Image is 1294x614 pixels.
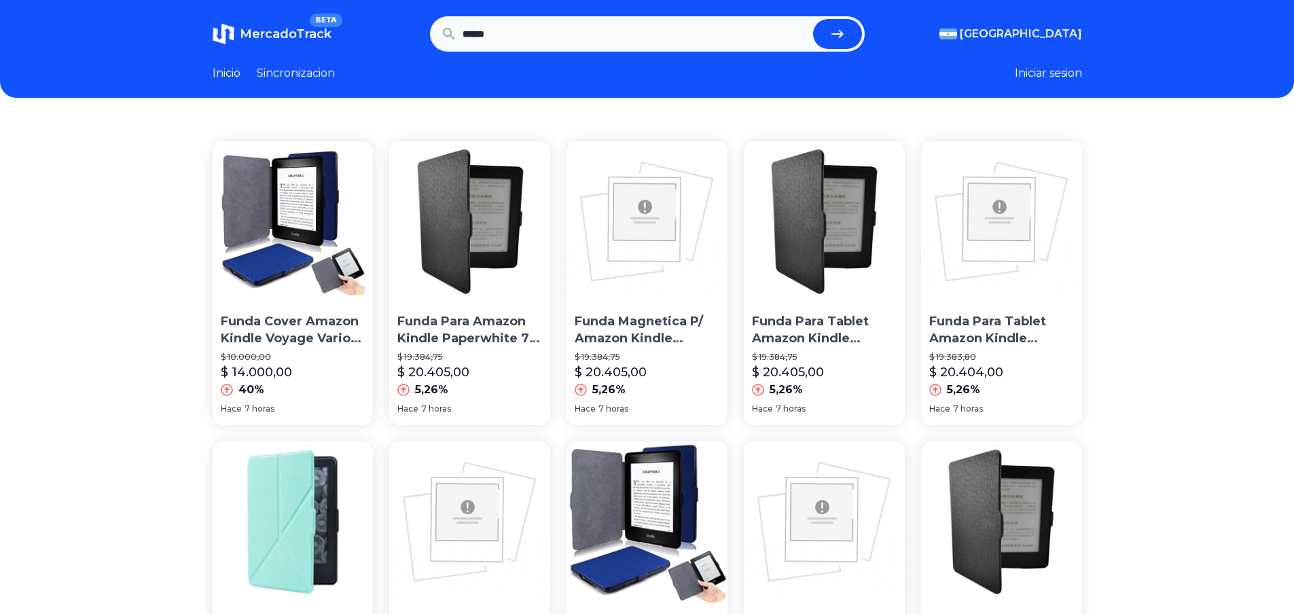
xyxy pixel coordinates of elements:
[575,352,719,363] p: $ 19.384,75
[939,29,957,39] img: Argentina
[929,352,1074,363] p: $ 19.383,80
[929,403,950,414] span: Hace
[575,403,596,414] span: Hace
[221,363,292,382] p: $ 14.000,00
[213,23,234,45] img: MercadoTrack
[744,141,905,302] img: Funda Para Tablet Amazon Kindle Paperwhite 7 Gen Magnetica
[245,403,274,414] span: 7 horas
[575,363,647,382] p: $ 20.405,00
[415,382,448,398] p: 5,26%
[929,313,1074,347] p: Funda Para Tablet Amazon Kindle Paperwhite 7 Gen Origami
[598,403,628,414] span: 7 horas
[1015,65,1082,82] button: Iniciar sesion
[213,441,374,602] img: Funda P/tablet Amazon Kindle Paperwhite 10 Gen 2018 Origami
[567,441,727,602] img: Funda Cover Amazon Kindle Voyage Varios Colores Rigida Envio
[397,403,418,414] span: Hace
[752,403,773,414] span: Hace
[929,363,1003,382] p: $ 20.404,00
[947,382,980,398] p: 5,26%
[221,403,242,414] span: Hace
[397,352,542,363] p: $ 19.384,75
[575,313,719,347] p: Funda Magnetica P/ Amazon Kindle Paperwhite 2018 10gen+envio
[921,141,1082,425] a: Funda Para Tablet Amazon Kindle Paperwhite 7 Gen OrigamiFunda Para Tablet Amazon Kindle Paperwhit...
[421,403,451,414] span: 7 horas
[310,14,342,27] span: BETA
[238,382,264,398] p: 40%
[744,141,905,425] a: Funda Para Tablet Amazon Kindle Paperwhite 7 Gen MagneticaFunda Para Tablet Amazon Kindle Paperwh...
[953,403,983,414] span: 7 horas
[921,441,1082,602] img: Funda Para Tablet Amazon Kindle Paperwhite 7 Gen Magnetica
[221,352,365,363] p: $ 10.000,00
[752,313,897,347] p: Funda Para Tablet Amazon Kindle Paperwhite 7 Gen Magnetica
[221,313,365,347] p: Funda Cover Amazon Kindle Voyage Varios Colores Rigida Voyag
[567,141,727,425] a: Funda Magnetica P/ Amazon Kindle Paperwhite 2018 10gen+envioFunda Magnetica P/ Amazon Kindle Pape...
[213,141,374,302] img: Funda Cover Amazon Kindle Voyage Varios Colores Rigida Voyag
[744,441,905,602] img: Estuche Protector Kindle Voyage Funda Tapita Rigida Colores
[389,441,550,602] img: Funda Para Tablet Amazon Kindle Paperwhite 7 Gen Origami
[592,382,626,398] p: 5,26%
[257,65,335,82] a: Sincronizacion
[960,26,1082,42] span: [GEOGRAPHIC_DATA]
[397,313,542,347] p: Funda Para Amazon Kindle Paperwhite 7 Gen Magnetica +envio
[776,403,806,414] span: 7 horas
[213,141,374,425] a: Funda Cover Amazon Kindle Voyage Varios Colores Rigida VoyagFunda Cover Amazon Kindle Voyage Vari...
[939,26,1082,42] button: [GEOGRAPHIC_DATA]
[921,141,1082,302] img: Funda Para Tablet Amazon Kindle Paperwhite 7 Gen Origami
[567,141,727,302] img: Funda Magnetica P/ Amazon Kindle Paperwhite 2018 10gen+envio
[213,23,331,45] a: MercadoTrackBETA
[752,363,824,382] p: $ 20.405,00
[752,352,897,363] p: $ 19.384,75
[240,26,331,41] span: MercadoTrack
[770,382,803,398] p: 5,26%
[389,141,550,425] a: Funda Para Amazon Kindle Paperwhite 7 Gen Magnetica +envioFunda Para Amazon Kindle Paperwhite 7 G...
[213,65,240,82] a: Inicio
[397,363,469,382] p: $ 20.405,00
[389,141,550,302] img: Funda Para Amazon Kindle Paperwhite 7 Gen Magnetica +envio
